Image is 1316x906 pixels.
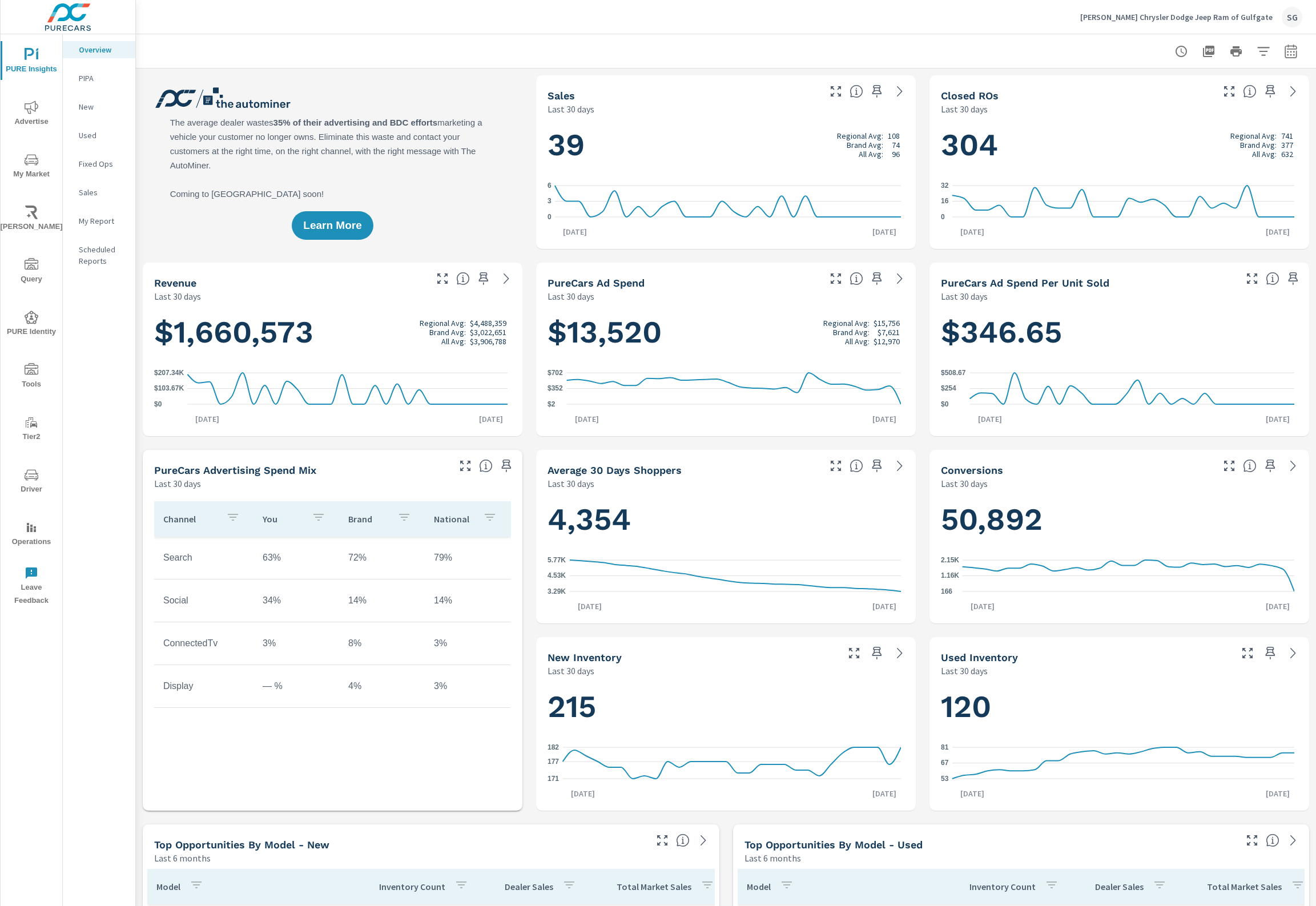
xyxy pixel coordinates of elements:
[969,881,1036,892] p: Inventory Count
[154,369,184,377] text: $207.34K
[4,468,59,496] span: Driver
[154,289,201,303] p: Last 30 days
[154,672,253,700] td: Display
[471,413,511,425] p: [DATE]
[941,651,1018,663] h5: Used Inventory
[456,272,470,285] span: Total sales revenue over the selected date range. [Source: This data is sourced from the dealer’s...
[941,464,1003,476] h5: Conversions
[555,226,595,237] p: [DATE]
[891,82,909,100] a: See more details in report
[859,150,883,159] p: All Avg:
[154,313,511,352] h1: $1,660,573
[847,140,883,150] p: Brand Avg:
[970,413,1010,425] p: [DATE]
[63,212,135,229] div: My Report
[548,500,904,539] h1: 4,354
[253,586,339,615] td: 34%
[154,839,329,851] h5: Top Opportunities by Model - New
[154,629,253,658] td: ConnectedTv
[823,319,870,328] p: Regional Avg:
[941,743,949,751] text: 81
[253,629,339,658] td: 3%
[154,277,196,289] h5: Revenue
[163,513,217,525] p: Channel
[1080,12,1273,22] p: [PERSON_NAME] Chrysler Dodge Jeep Ram of Gulfgate
[1266,272,1279,285] span: Average cost of advertising per each vehicle sold at the dealer over the selected date range. The...
[744,839,923,851] h5: Top Opportunities by Model - Used
[868,269,886,288] span: Save this to your personalized report
[694,831,713,849] a: See more details in report
[79,215,126,227] p: My Report
[827,82,845,100] button: Make Fullscreen
[425,629,510,658] td: 3%
[1258,601,1298,612] p: [DATE]
[850,272,863,285] span: Total cost of media for all PureCars channels for the selected dealership group over the selected...
[339,586,425,615] td: 14%
[548,758,559,766] text: 177
[874,319,900,328] p: $15,756
[4,48,59,76] span: PURE Insights
[1284,457,1302,475] a: See more details in report
[1279,40,1302,63] button: Select Date Range
[548,464,682,476] h5: Average 30 Days Shoppers
[1258,226,1298,237] p: [DATE]
[941,182,949,190] text: 32
[1281,131,1293,140] p: 741
[941,277,1109,289] h5: PureCars Ad Spend Per Unit Sold
[548,743,559,751] text: 182
[470,337,506,346] p: $3,906,788
[63,70,135,87] div: PIPA
[456,457,474,475] button: Make Fullscreen
[1281,140,1293,150] p: 377
[1238,644,1257,662] button: Make Fullscreen
[570,601,610,612] p: [DATE]
[868,644,886,662] span: Save this to your personalized report
[154,385,184,393] text: $103.67K
[1,34,62,612] div: nav menu
[1258,788,1298,799] p: [DATE]
[888,131,900,140] p: 108
[1240,140,1277,150] p: Brand Avg:
[941,775,949,783] text: 53
[79,244,126,267] p: Scheduled Reports
[548,313,904,352] h1: $13,520
[952,226,992,237] p: [DATE]
[4,153,59,181] span: My Market
[497,269,516,288] a: See more details in report
[420,319,466,328] p: Regional Avg:
[4,363,59,391] span: Tools
[4,566,59,607] span: Leave Feedback
[891,269,909,288] a: See more details in report
[425,672,510,700] td: 3%
[548,289,594,303] p: Last 30 days
[548,102,594,116] p: Last 30 days
[154,464,316,476] h5: PureCars Advertising Spend Mix
[548,213,552,221] text: 0
[941,385,956,393] text: $254
[548,198,552,206] text: 3
[479,459,493,473] span: This table looks at how you compare to the amount of budget you spend per channel as opposed to y...
[497,457,516,475] span: Save this to your personalized report
[1197,40,1220,63] button: "Export Report to PDF"
[63,155,135,172] div: Fixed Ops
[850,459,863,473] span: A rolling 30 day total of daily Shoppers on the dealership website, averaged over the selected da...
[187,413,227,425] p: [DATE]
[1243,831,1261,849] button: Make Fullscreen
[941,664,988,678] p: Last 30 days
[941,400,949,408] text: $0
[891,457,909,475] a: See more details in report
[433,269,452,288] button: Make Fullscreen
[567,413,607,425] p: [DATE]
[339,629,425,658] td: 8%
[837,131,883,140] p: Regional Avg:
[941,556,959,564] text: 2.15K
[548,556,566,564] text: 5.77K
[1284,644,1302,662] a: See more details in report
[253,543,339,572] td: 63%
[470,319,506,328] p: $4,488,359
[878,328,900,337] p: $7,621
[154,851,211,865] p: Last 6 months
[505,881,553,892] p: Dealer Sales
[79,101,126,112] p: New
[941,313,1298,352] h1: $346.65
